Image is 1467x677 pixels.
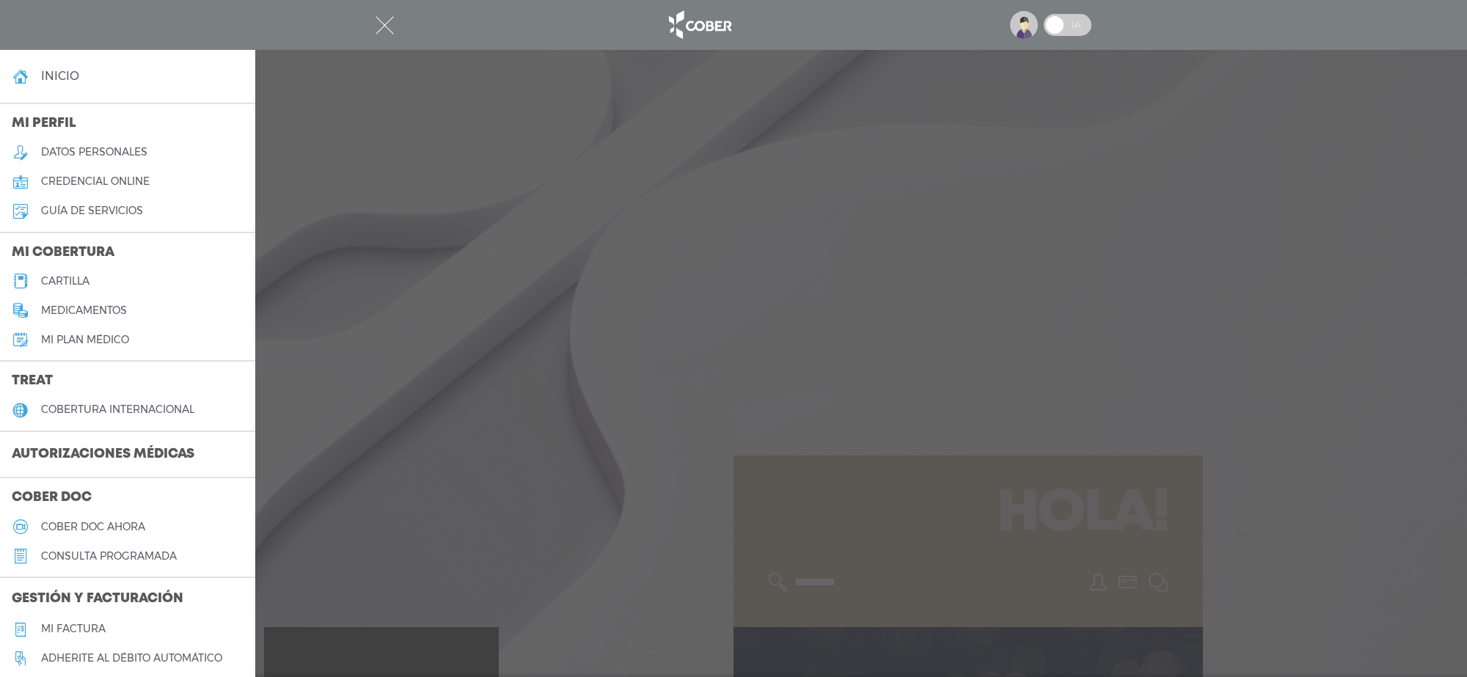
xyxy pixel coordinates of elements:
[41,623,106,635] h5: Mi factura
[661,7,738,43] img: logo_cober_home-white.png
[41,334,129,346] h5: Mi plan médico
[376,16,394,34] img: Cober_menu-close-white.svg
[41,205,143,217] h5: guía de servicios
[1010,11,1038,39] img: profile-placeholder.svg
[41,275,89,288] h5: cartilla
[41,403,194,416] h5: cobertura internacional
[41,304,127,317] h5: medicamentos
[41,175,150,188] h5: credencial online
[41,521,145,533] h5: Cober doc ahora
[41,550,177,563] h5: consulta programada
[41,69,79,83] h4: inicio
[41,652,222,665] h5: Adherite al débito automático
[41,146,147,158] h5: datos personales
